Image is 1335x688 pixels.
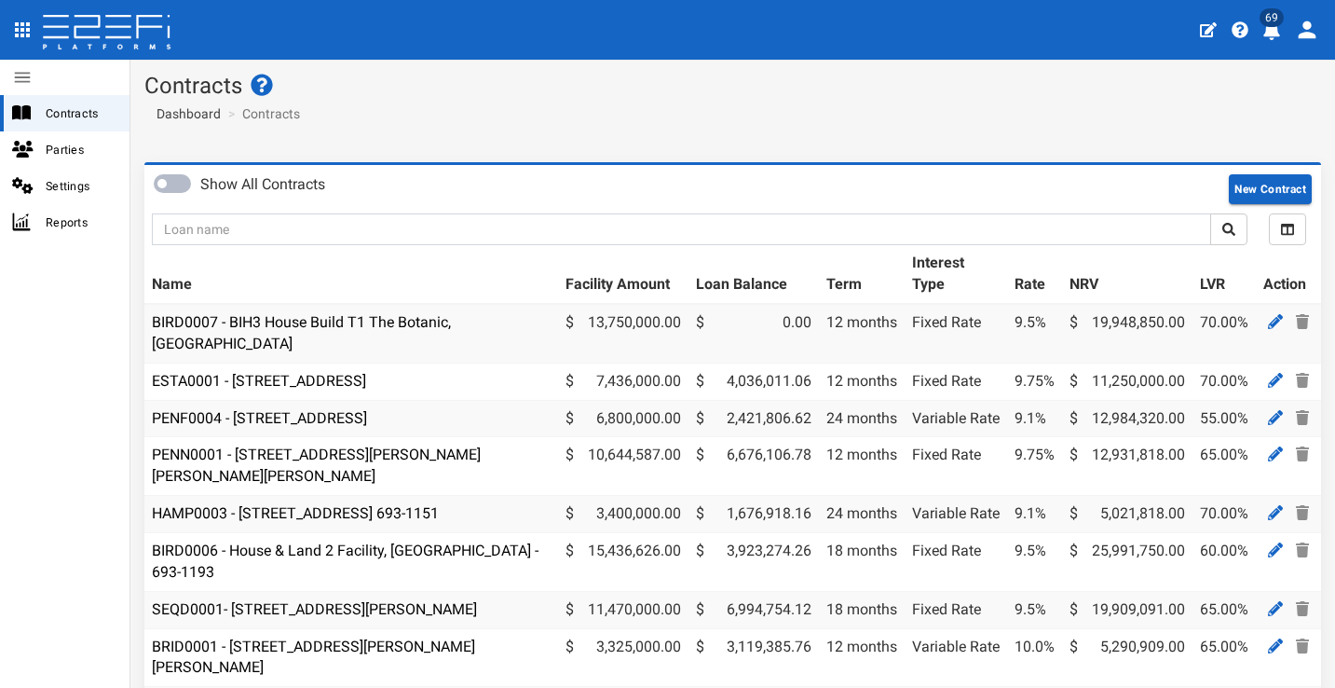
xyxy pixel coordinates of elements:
td: 3,400,000.00 [558,496,688,533]
label: Show All Contracts [200,174,325,196]
td: Variable Rate [905,400,1007,437]
td: 1,676,918.16 [688,496,819,533]
a: PENN0001 - [STREET_ADDRESS][PERSON_NAME][PERSON_NAME][PERSON_NAME] [152,446,481,485]
a: Delete Contract [1291,539,1314,562]
td: 65.00% [1192,591,1256,628]
td: 9.5% [1007,304,1062,363]
td: 12,984,320.00 [1062,400,1192,437]
td: 12 months [819,304,905,363]
th: Facility Amount [558,245,688,304]
td: 4,036,011.06 [688,363,819,400]
td: 9.75% [1007,437,1062,496]
td: 11,470,000.00 [558,591,688,628]
li: Contracts [224,104,300,123]
td: 12 months [819,363,905,400]
th: Loan Balance [688,245,819,304]
td: Fixed Rate [905,304,1007,363]
td: Fixed Rate [905,437,1007,496]
a: ESTA0001 - [STREET_ADDRESS] [152,372,366,390]
td: 6,800,000.00 [558,400,688,437]
td: 70.00% [1192,304,1256,363]
span: Dashboard [149,106,221,121]
td: 10,644,587.00 [558,437,688,496]
td: 24 months [819,496,905,533]
td: 25,991,750.00 [1062,532,1192,591]
td: 2,421,806.62 [688,400,819,437]
td: 18 months [819,532,905,591]
a: SEQD0001- [STREET_ADDRESS][PERSON_NAME] [152,600,477,618]
td: 5,290,909.00 [1062,628,1192,687]
td: 55.00% [1192,400,1256,437]
a: PENF0004 - [STREET_ADDRESS] [152,409,367,427]
a: HAMP0003 - [STREET_ADDRESS] 693-1151 [152,504,439,522]
span: Settings [46,175,115,197]
th: NRV [1062,245,1192,304]
a: BRID0001 - [STREET_ADDRESS][PERSON_NAME][PERSON_NAME] [152,638,475,677]
td: 9.75% [1007,363,1062,400]
td: 70.00% [1192,496,1256,533]
a: Delete Contract [1291,310,1314,334]
td: 70.00% [1192,363,1256,400]
td: 9.1% [1007,496,1062,533]
a: Delete Contract [1291,369,1314,392]
a: Delete Contract [1291,502,1314,525]
button: New Contract [1229,174,1312,204]
td: 11,250,000.00 [1062,363,1192,400]
td: 65.00% [1192,437,1256,496]
span: Parties [46,139,115,160]
td: Fixed Rate [905,591,1007,628]
th: Term [819,245,905,304]
td: Variable Rate [905,628,1007,687]
a: Delete Contract [1291,406,1314,430]
td: Fixed Rate [905,532,1007,591]
td: 0.00 [688,304,819,363]
td: 19,909,091.00 [1062,591,1192,628]
td: 12,931,818.00 [1062,437,1192,496]
td: 13,750,000.00 [558,304,688,363]
td: 3,325,000.00 [558,628,688,687]
td: 65.00% [1192,628,1256,687]
td: 9.5% [1007,591,1062,628]
a: Delete Contract [1291,635,1314,658]
td: 9.1% [1007,400,1062,437]
th: Rate [1007,245,1062,304]
td: 24 months [819,400,905,437]
td: 12 months [819,437,905,496]
td: Variable Rate [905,496,1007,533]
td: 19,948,850.00 [1062,304,1192,363]
span: Reports [46,212,115,233]
th: Action [1256,245,1321,304]
td: Fixed Rate [905,363,1007,400]
a: Delete Contract [1291,598,1314,621]
td: 6,676,106.78 [688,437,819,496]
th: Interest Type [905,245,1007,304]
td: 9.5% [1007,532,1062,591]
td: 12 months [819,628,905,687]
td: 15,436,626.00 [558,532,688,591]
td: 60.00% [1192,532,1256,591]
td: 10.0% [1007,628,1062,687]
a: Delete Contract [1291,443,1314,466]
td: 3,119,385.76 [688,628,819,687]
td: 3,923,274.26 [688,532,819,591]
span: Contracts [46,103,115,124]
th: LVR [1192,245,1256,304]
a: Dashboard [149,104,221,123]
a: BIRD0007 - BIH3 House Build T1 The Botanic, [GEOGRAPHIC_DATA] [152,313,451,352]
td: 7,436,000.00 [558,363,688,400]
a: BIRD0006 - House & Land 2 Facility, [GEOGRAPHIC_DATA] - 693-1193 [152,542,538,581]
th: Name [144,245,558,304]
h1: Contracts [144,74,1321,98]
td: 18 months [819,591,905,628]
td: 6,994,754.12 [688,591,819,628]
td: 5,021,818.00 [1062,496,1192,533]
input: Loan name [152,213,1211,245]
